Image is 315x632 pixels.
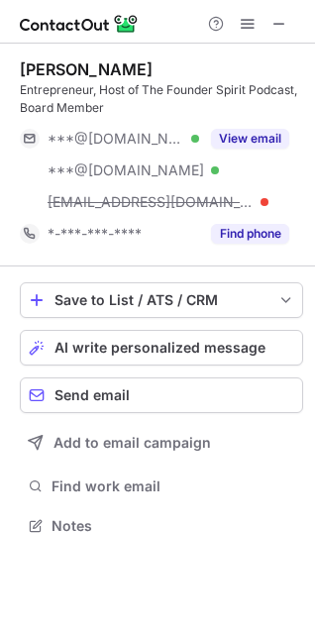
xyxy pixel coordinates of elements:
[20,425,303,461] button: Add to email campaign
[20,59,153,79] div: [PERSON_NAME]
[20,330,303,366] button: AI write personalized message
[20,81,303,117] div: Entrepreneur, Host of The Founder Spirit Podcast, Board Member
[211,129,289,149] button: Reveal Button
[52,477,295,495] span: Find work email
[20,282,303,318] button: save-profile-one-click
[20,12,139,36] img: ContactOut v5.3.10
[54,340,265,356] span: AI write personalized message
[54,292,268,308] div: Save to List / ATS / CRM
[20,473,303,500] button: Find work email
[52,517,295,535] span: Notes
[48,193,254,211] span: [EMAIL_ADDRESS][DOMAIN_NAME]
[53,435,211,451] span: Add to email campaign
[48,161,204,179] span: ***@[DOMAIN_NAME]
[211,224,289,244] button: Reveal Button
[48,130,184,148] span: ***@[DOMAIN_NAME]
[20,377,303,413] button: Send email
[20,512,303,540] button: Notes
[54,387,130,403] span: Send email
